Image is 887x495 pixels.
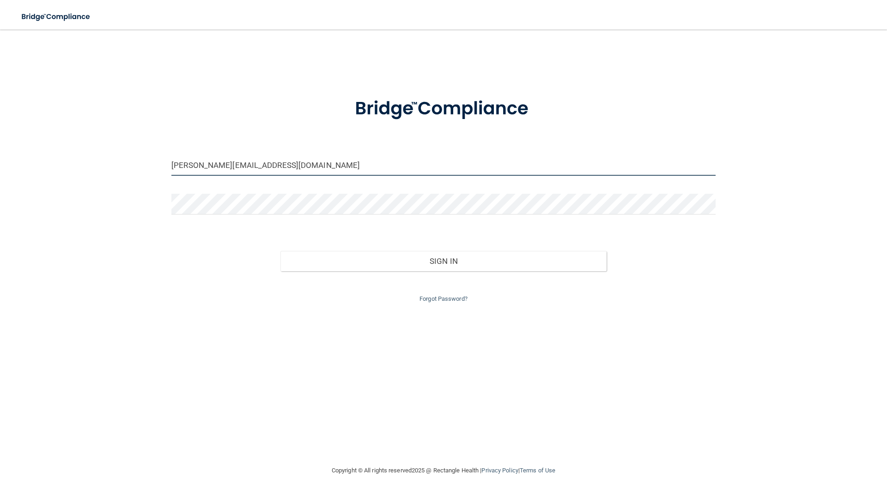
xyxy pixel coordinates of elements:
a: Terms of Use [520,467,555,474]
img: bridge_compliance_login_screen.278c3ca4.svg [336,85,551,133]
a: Privacy Policy [481,467,518,474]
img: bridge_compliance_login_screen.278c3ca4.svg [14,7,99,26]
button: Sign In [280,251,607,271]
a: Forgot Password? [419,295,468,302]
input: Email [171,155,716,176]
div: Copyright © All rights reserved 2025 @ Rectangle Health | | [275,456,612,485]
